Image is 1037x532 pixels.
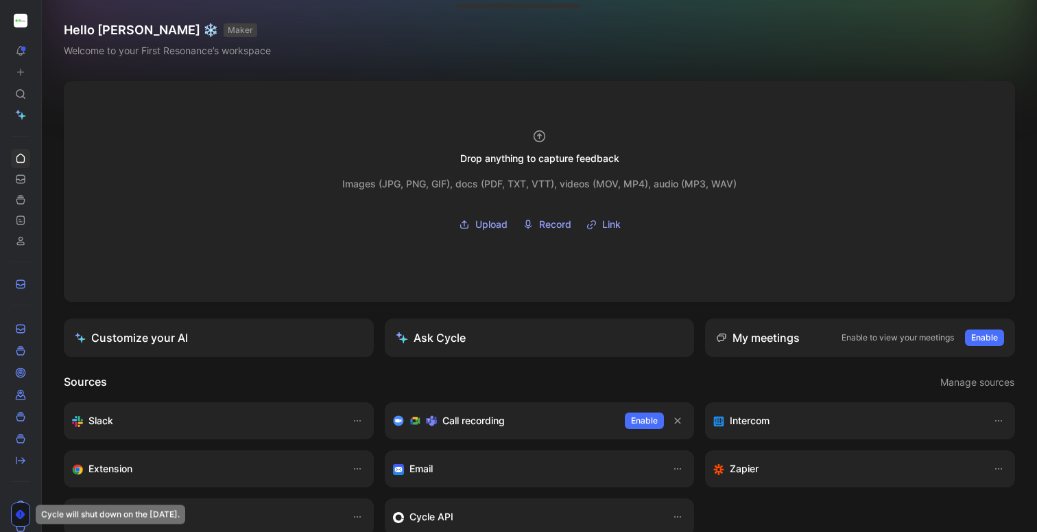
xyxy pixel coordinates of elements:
[64,22,271,38] h1: Hello [PERSON_NAME] ❄️
[730,413,770,429] h3: Intercom
[625,413,664,429] button: Enable
[393,461,659,477] div: Forward emails to your feedback inbox
[396,329,466,346] div: Ask Cycle
[75,329,188,346] div: Customize your AI
[385,319,695,357] button: Ask Cycle
[965,329,1004,346] button: Enable
[36,505,185,524] div: Cycle will shut down on the [DATE].
[971,331,998,345] span: Enable
[64,43,271,59] div: Welcome to your First Resonance’s workspace
[940,374,1014,391] span: Manage sources
[713,461,979,477] div: Capture feedback from thousands of sources with Zapier (survey results, recordings, sheets, etc).
[730,461,759,477] h3: Zapier
[393,509,659,525] div: Sync customers & send feedback from custom sources. Get inspired by our favorite use case
[409,461,433,477] h3: Email
[602,216,621,233] span: Link
[460,150,619,167] div: Drop anything to capture feedback
[72,413,338,429] div: Sync your customers, send feedback and get updates in Slack
[518,214,576,235] button: Record
[72,461,338,477] div: Capture feedback from anywhere on the web
[582,214,625,235] button: Link
[224,23,257,37] button: MAKER
[393,413,615,429] div: Record & transcribe meetings from Zoom, Meet & Teams.
[454,214,512,235] button: Upload
[342,176,737,192] div: Images (JPG, PNG, GIF), docs (PDF, TXT, VTT), videos (MOV, MP4), audio (MP3, WAV)
[409,509,453,525] h3: Cycle API
[88,413,113,429] h3: Slack
[713,413,979,429] div: Sync your customers, send feedback and get updates in Intercom
[64,319,374,357] a: Customize your AI
[14,14,27,27] img: First Resonance
[88,461,132,477] h3: Extension
[842,331,954,345] p: Enable to view your meetings
[442,413,505,429] h3: Call recording
[539,216,571,233] span: Record
[716,329,800,346] div: My meetings
[631,414,658,428] span: Enable
[475,216,508,233] span: Upload
[940,373,1015,391] button: Manage sources
[11,11,30,30] button: First Resonance
[64,373,107,391] h2: Sources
